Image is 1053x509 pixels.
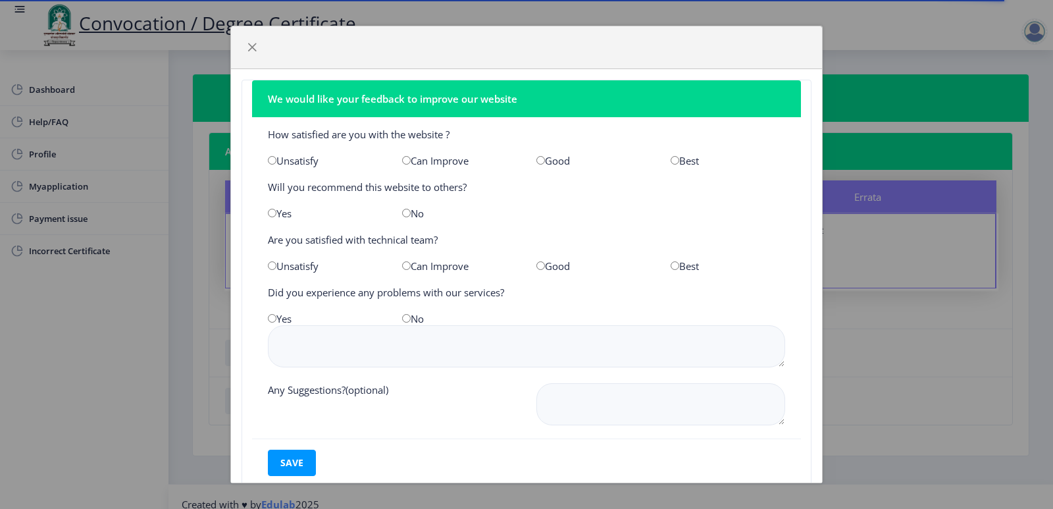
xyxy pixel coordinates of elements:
[258,180,795,194] div: Will you recommend this website to others?
[258,233,795,246] div: Are you satisfied with technical team?
[526,154,661,167] div: Good
[258,312,392,325] div: Yes
[258,383,526,428] div: Any Suggestions?(optional)
[258,207,392,220] div: Yes
[258,128,795,141] div: How satisfied are you with the website ?
[392,259,526,273] div: Can Improve
[258,286,795,299] div: Did you experience any problems with our services?
[258,154,392,167] div: Unsatisfy
[526,259,661,273] div: Good
[268,450,316,476] button: save
[258,259,392,273] div: Unsatisfy
[252,80,801,117] nb-card-header: We would like your feedback to improve our website
[661,154,795,167] div: Best
[392,312,526,325] div: No
[392,207,526,220] div: No
[392,154,526,167] div: Can Improve
[661,259,795,273] div: Best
